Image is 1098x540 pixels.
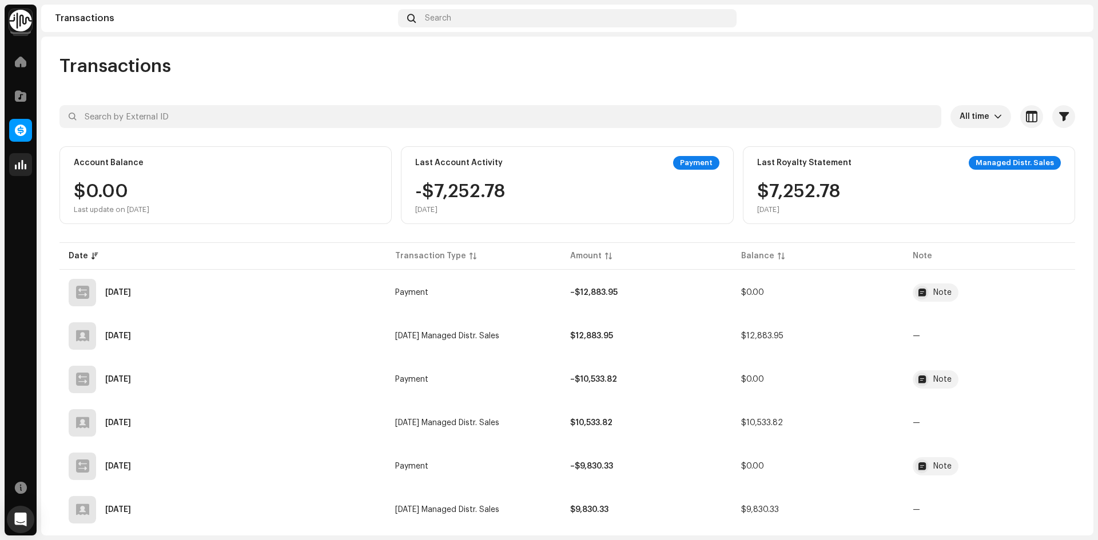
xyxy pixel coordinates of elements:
[74,205,149,214] div: Last update on [DATE]
[913,283,1066,302] span: #1729708410
[105,332,131,340] div: Sep 11, 2025
[415,205,505,214] div: [DATE]
[7,506,34,533] div: Open Intercom Messenger
[757,205,840,214] div: [DATE]
[913,332,920,340] re-a-table-badge: —
[741,419,783,427] span: $10,533.82
[994,105,1002,128] div: dropdown trigger
[913,370,1066,389] span: #1637108576
[570,419,612,427] strong: $10,533.82
[933,462,952,470] div: Note
[105,419,131,427] div: Aug 12, 2025
[105,289,131,297] div: Sep 19, 2025
[105,375,131,383] div: Aug 20, 2025
[933,375,952,383] div: Note
[570,289,618,297] strong: –$12,883.95
[415,158,503,167] div: Last Account Activity
[395,250,466,262] div: Transaction Type
[570,462,613,470] strong: –$9,830.33
[59,105,941,128] input: Search by External ID
[395,506,499,514] span: Jul 2025 Managed Distr. Sales
[757,158,852,167] div: Last Royalty Statement
[913,506,920,514] re-a-table-badge: —
[570,506,608,514] strong: $9,830.33
[570,332,613,340] strong: $12,883.95
[741,289,764,297] span: $0.00
[395,462,428,470] span: Payment
[960,105,994,128] span: All time
[74,158,144,167] div: Account Balance
[395,419,499,427] span: Aug 2025 Managed Distr. Sales
[570,375,617,383] strong: –$10,533.82
[105,506,131,514] div: Jul 13, 2025
[105,462,131,470] div: Jul 20, 2025
[59,55,171,78] span: Transactions
[55,14,393,23] div: Transactions
[570,250,602,262] div: Amount
[395,332,499,340] span: Sep 2025 Managed Distr. Sales
[1061,9,1080,27] img: f3529cf6-4306-4bde-a3d3-9184ef431f8a
[395,289,428,297] span: Payment
[913,457,1066,475] span: #1637108576
[741,250,774,262] div: Balance
[933,289,952,297] div: Note
[9,9,32,32] img: 0f74c21f-6d1c-4dbc-9196-dbddad53419e
[913,419,920,427] re-a-table-badge: —
[673,156,719,170] div: Payment
[395,375,428,383] span: Payment
[69,250,88,262] div: Date
[741,332,783,340] span: $12,883.95
[741,506,779,514] span: $9,830.33
[741,375,764,383] span: $0.00
[741,462,764,470] span: $0.00
[425,14,451,23] span: Search
[969,156,1061,170] div: Managed Distr. Sales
